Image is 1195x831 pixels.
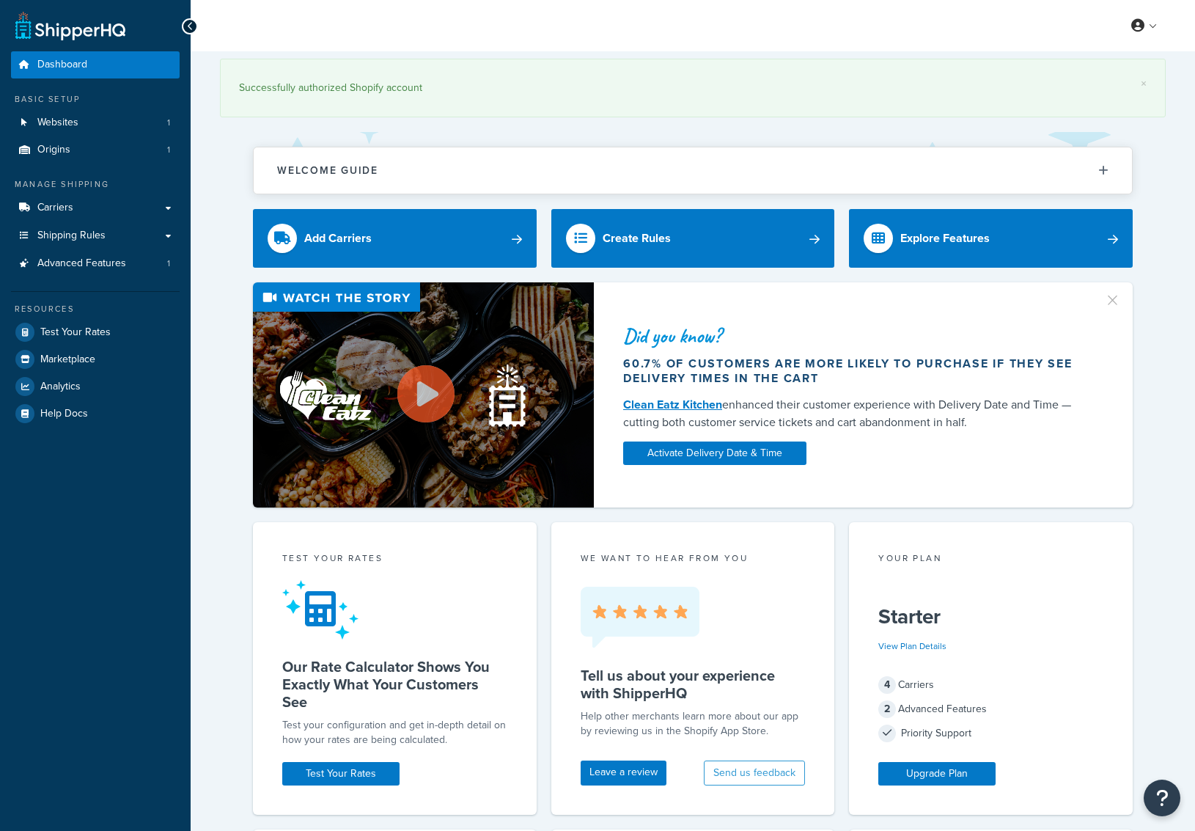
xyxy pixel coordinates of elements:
a: Leave a review [581,761,666,786]
a: Create Rules [551,209,835,268]
h5: Starter [878,605,1103,629]
div: Basic Setup [11,93,180,106]
li: Websites [11,109,180,136]
div: Test your configuration and get in-depth detail on how your rates are being calculated. [282,718,507,747]
a: Add Carriers [253,209,537,268]
span: Websites [37,117,78,129]
li: Advanced Features [11,250,180,277]
span: Marketplace [40,354,95,366]
span: 4 [878,676,896,694]
span: Advanced Features [37,257,126,270]
div: Did you know? [623,326,1086,346]
span: Analytics [40,381,81,393]
a: Test Your Rates [11,319,180,345]
span: 1 [167,117,170,129]
a: Origins1 [11,136,180,164]
a: Websites1 [11,109,180,136]
a: Test Your Rates [282,762,400,786]
a: Analytics [11,373,180,400]
span: Origins [37,144,70,156]
span: Shipping Rules [37,230,106,242]
span: Help Docs [40,408,88,420]
span: Test Your Rates [40,326,111,339]
div: Manage Shipping [11,178,180,191]
li: Origins [11,136,180,164]
span: 1 [167,144,170,156]
img: Video thumbnail [253,282,594,508]
span: Carriers [37,202,73,214]
a: × [1141,78,1147,89]
div: Priority Support [878,723,1103,744]
a: View Plan Details [878,640,946,653]
div: enhanced their customer experience with Delivery Date and Time — cutting both customer service ti... [623,396,1086,431]
a: Upgrade Plan [878,762,996,786]
div: Successfully authorized Shopify account [239,78,1147,98]
a: Activate Delivery Date & Time [623,442,806,465]
h2: Welcome Guide [277,165,378,176]
a: Marketplace [11,346,180,373]
div: 60.7% of customers are more likely to purchase if they see delivery times in the cart [623,356,1086,386]
a: Clean Eatz Kitchen [623,396,722,413]
a: Help Docs [11,400,180,427]
div: Advanced Features [878,699,1103,720]
span: 1 [167,257,170,270]
div: Test your rates [282,552,507,568]
a: Carriers [11,194,180,222]
a: Shipping Rules [11,222,180,249]
button: Welcome Guide [254,147,1132,194]
span: Dashboard [37,59,87,71]
div: Resources [11,303,180,315]
div: Create Rules [603,228,671,249]
div: Explore Features [900,228,990,249]
a: Dashboard [11,51,180,78]
button: Send us feedback [704,761,805,786]
div: Carriers [878,675,1103,695]
h5: Tell us about your experience with ShipperHQ [581,667,806,702]
button: Open Resource Center [1144,780,1180,816]
p: Help other merchants learn more about our app by reviewing us in the Shopify App Store. [581,709,806,739]
h5: Our Rate Calculator Shows You Exactly What Your Customers See [282,658,507,711]
a: Explore Features [849,209,1133,268]
a: Advanced Features1 [11,250,180,277]
p: we want to hear from you [581,552,806,565]
div: Add Carriers [304,228,372,249]
div: Your Plan [878,552,1103,568]
span: 2 [878,700,896,718]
